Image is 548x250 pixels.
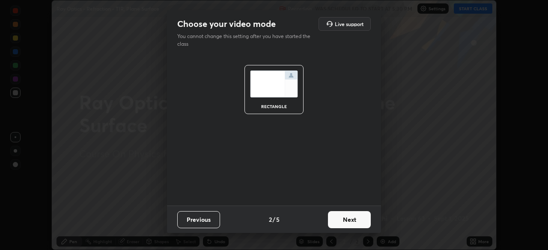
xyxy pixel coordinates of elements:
[328,211,371,228] button: Next
[269,215,272,224] h4: 2
[273,215,275,224] h4: /
[250,71,298,97] img: normalScreenIcon.ae25ed63.svg
[177,211,220,228] button: Previous
[177,18,276,29] h2: Choose your video mode
[177,32,316,48] p: You cannot change this setting after you have started the class
[257,104,291,109] div: rectangle
[276,215,280,224] h4: 5
[335,21,363,26] h5: Live support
